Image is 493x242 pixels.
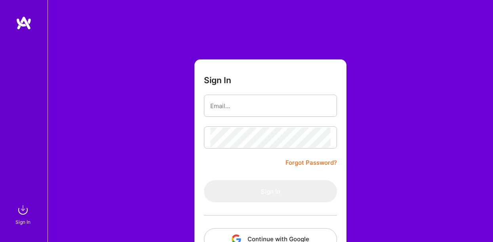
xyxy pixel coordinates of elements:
button: Sign In [204,180,337,202]
div: Sign In [15,218,30,226]
img: logo [16,16,32,30]
a: sign inSign In [17,202,31,226]
input: Email... [210,96,331,116]
img: sign in [15,202,31,218]
h3: Sign In [204,75,231,85]
a: Forgot Password? [286,158,337,168]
